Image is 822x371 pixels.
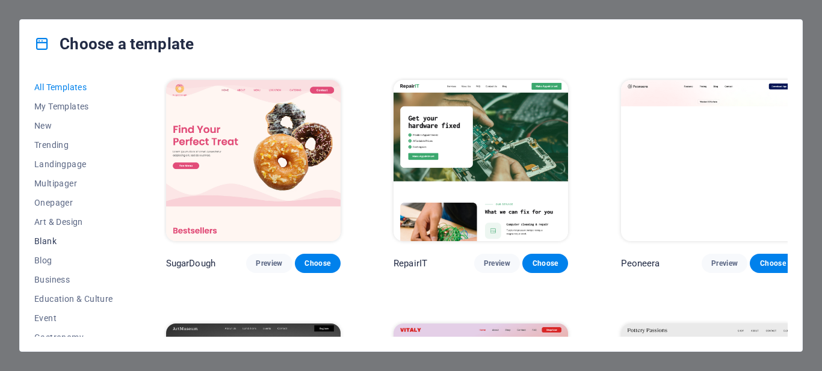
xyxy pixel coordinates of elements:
button: My Templates [34,97,113,116]
img: RepairIT [394,80,568,241]
span: Preview [484,259,510,268]
span: Choose [304,259,331,268]
span: Choose [532,259,558,268]
button: Choose [295,254,341,273]
button: All Templates [34,78,113,97]
img: SugarDough [166,80,341,241]
span: Landingpage [34,159,113,169]
button: Onepager [34,193,113,212]
button: Choose [522,254,568,273]
img: Peoneera [621,80,796,241]
p: SugarDough [166,257,215,269]
button: Preview [246,254,292,273]
span: Business [34,275,113,284]
span: New [34,121,113,130]
span: Choose [759,259,786,268]
button: Multipager [34,174,113,193]
span: My Templates [34,102,113,111]
span: Trending [34,140,113,150]
p: RepairIT [394,257,427,269]
button: Trending [34,135,113,155]
button: Blank [34,231,113,251]
button: Blog [34,251,113,270]
button: Art & Design [34,212,113,231]
button: Preview [474,254,520,273]
span: Gastronomy [34,333,113,342]
span: Multipager [34,179,113,188]
button: Education & Culture [34,289,113,308]
span: Event [34,313,113,323]
span: Onepager [34,198,113,207]
span: Preview [711,259,738,268]
button: Preview [702,254,747,273]
span: Preview [256,259,282,268]
button: Choose [750,254,796,273]
span: Education & Culture [34,294,113,304]
button: Landingpage [34,155,113,174]
span: Blank [34,236,113,246]
p: Peoneera [621,257,660,269]
button: New [34,116,113,135]
button: Gastronomy [34,328,113,347]
span: All Templates [34,82,113,92]
button: Event [34,308,113,328]
span: Art & Design [34,217,113,227]
button: Business [34,270,113,289]
h4: Choose a template [34,34,194,54]
span: Blog [34,256,113,265]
